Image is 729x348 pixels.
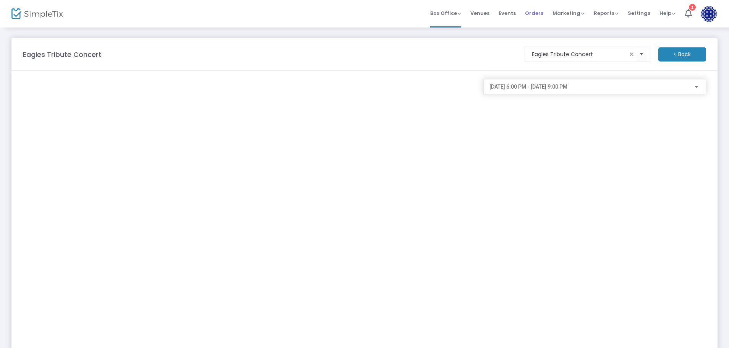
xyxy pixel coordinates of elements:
input: Select an event [532,50,627,58]
m-panel-title: Eagles Tribute Concert [23,49,102,60]
span: Events [499,3,516,23]
span: Settings [628,3,650,23]
span: Help [659,10,676,17]
span: Marketing [552,10,585,17]
span: Reports [594,10,619,17]
m-button: < Back [658,47,706,62]
span: Orders [525,3,543,23]
span: [DATE] 6:00 PM - [DATE] 9:00 PM [489,84,567,90]
span: Box Office [430,10,461,17]
span: Venues [470,3,489,23]
button: Select [636,47,647,62]
div: 1 [689,4,696,11]
span: clear [627,50,636,59]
